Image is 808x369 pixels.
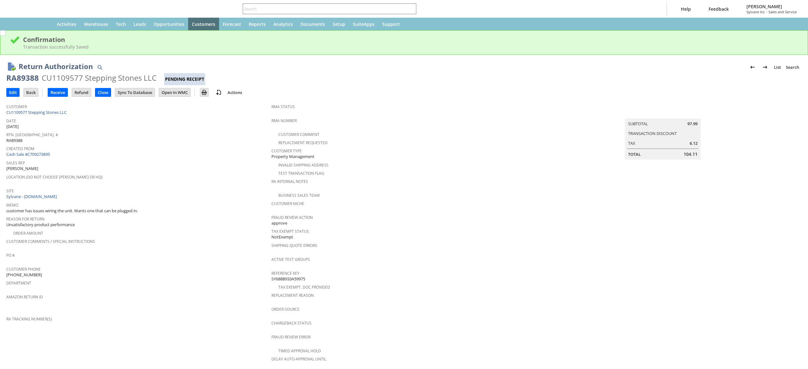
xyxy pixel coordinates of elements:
div: Shortcuts [23,18,38,30]
a: Customer Comments / Special Instructions [6,239,95,244]
a: Transaction Discount [628,131,677,136]
span: SuiteApps [353,21,375,27]
span: Sylvane Inc [746,9,765,14]
a: Customers [188,18,219,30]
a: Reports [245,18,270,30]
a: Analytics [270,18,297,30]
a: SuiteApps [349,18,378,30]
input: Receive [48,88,68,97]
span: customer has issues wiring the unit. Wants one that can be plugged in. [6,208,138,214]
span: RA89388 [6,138,22,143]
a: Forecast [219,18,245,30]
a: Leads [130,18,150,30]
a: Documents [297,18,329,30]
a: Fraud Review Error [271,334,311,340]
span: - [766,9,767,14]
a: Support [378,18,404,30]
span: Analytics [273,21,293,27]
a: List [771,62,783,72]
a: Home [38,18,53,30]
span: [PERSON_NAME] [6,166,38,172]
a: Location (Do Not Choose [PERSON_NAME] or HQ) [6,174,103,180]
input: Refund [72,88,91,97]
a: Tech [112,18,130,30]
div: RA89388 [6,73,39,83]
span: Opportunities [154,21,184,27]
a: Amazon Return ID [6,294,43,300]
img: add-record.svg [215,89,223,96]
svg: Recent Records [11,20,19,28]
a: Customer Niche [271,201,304,206]
svg: Shortcuts [27,20,34,28]
span: [DATE] [6,124,19,130]
div: CU1109577 Stepping Stones LLC [42,73,157,83]
a: Chargeback Status [271,320,312,326]
div: Transaction successfully Saved [23,44,798,50]
input: Edit [7,88,19,97]
a: RMA Status [271,104,295,109]
input: Close [95,88,111,97]
a: Rtn. [GEOGRAPHIC_DATA]. # [6,132,58,138]
input: Back [24,88,38,97]
div: Confirmation [23,35,798,44]
input: Sync To Database [115,88,155,97]
a: Invalid Shipping Address [278,162,329,168]
span: Warehouse [84,21,108,27]
a: Warehouse [80,18,112,30]
span: Reports [249,21,266,27]
a: Timed Approval Hold [278,348,321,354]
a: Reference Key [271,271,300,276]
a: Test Transaction Flag [278,171,324,176]
caption: Summary [625,108,701,119]
a: Shipping Quote Errors [271,243,317,248]
a: Order Source [271,307,300,312]
a: Opportunities [150,18,188,30]
a: Replacement Requested [278,140,328,145]
a: RMA Number [271,118,297,123]
svg: Search [407,5,415,13]
span: Activities [57,21,76,27]
a: Actions [225,90,245,95]
img: Next [761,63,769,71]
a: Setup [329,18,349,30]
a: Memo [6,202,18,208]
svg: Home [42,20,49,28]
a: Customer Type [271,148,302,154]
a: PO # [6,253,15,258]
span: Support [382,21,400,27]
span: Documents [300,21,325,27]
a: Tax Exempt. Doc Provided [278,284,330,290]
span: Feedback [709,6,729,12]
a: Customer Phone [6,266,41,272]
span: approve [271,220,287,226]
input: Print [200,88,208,97]
a: Activities [53,18,80,30]
a: Delay Auto-Approval Until [271,356,326,362]
a: Created From [6,146,34,151]
a: Recent Records [8,18,23,30]
span: Property Management [271,154,314,160]
span: Leads [134,21,146,27]
img: Print [200,89,208,96]
a: Date [6,118,16,124]
a: Site [6,188,14,194]
span: SY688B933A59975 [271,276,305,282]
a: Replacement reason [271,293,314,298]
span: NotExempt [271,234,293,240]
span: 97.99 [687,121,698,127]
a: CU1109577 Stepping Stones LLC [6,109,68,115]
span: Setup [333,21,345,27]
a: Total [628,151,641,157]
a: Tax Exempt Status [271,229,309,234]
span: Sales and Service [769,9,797,14]
span: 104.11 [684,151,698,157]
a: Reason For Return [6,216,45,222]
a: Cash Sale #C709273895 [6,151,50,157]
a: RA Tracking Number(s) [6,316,52,322]
a: Sales Rep [6,160,25,166]
input: Open In WMC [159,88,190,97]
div: Pending Receipt [164,73,205,85]
a: Order Amount [13,231,43,236]
a: Business Sales Team [278,193,320,198]
a: Department [6,280,31,286]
